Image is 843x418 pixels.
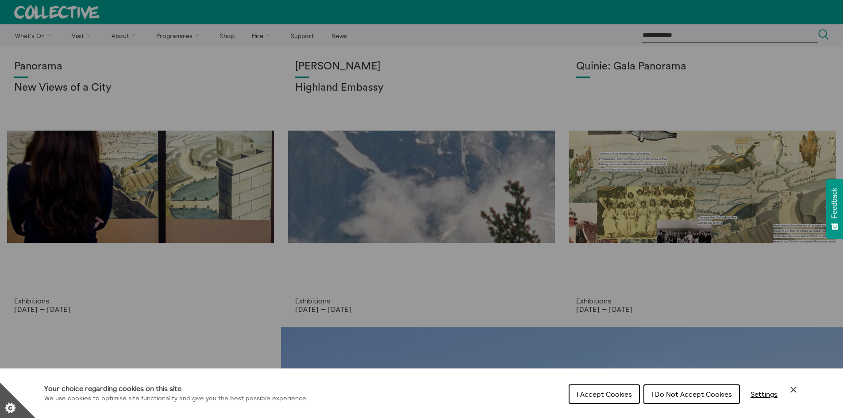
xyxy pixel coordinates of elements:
span: Settings [751,390,778,399]
p: We use cookies to optimise site functionality and give you the best possible experience. [44,394,308,403]
button: Close Cookie Control [788,384,799,395]
button: Feedback - Show survey [826,179,843,239]
button: Settings [743,385,785,403]
h1: Your choice regarding cookies on this site [44,383,308,394]
span: Feedback [831,188,839,219]
span: I Accept Cookies [577,390,632,399]
button: I Accept Cookies [569,384,640,404]
button: I Do Not Accept Cookies [643,384,740,404]
span: I Do Not Accept Cookies [651,390,732,399]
